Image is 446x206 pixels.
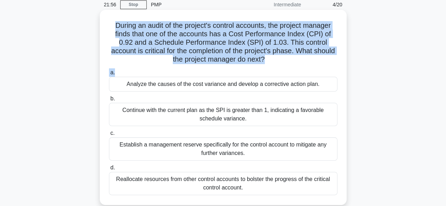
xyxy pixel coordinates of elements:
div: Reallocate resources from other control accounts to bolster the progress of the critical control ... [109,172,337,195]
div: Establish a management reserve specifically for the control account to mitigate any further varia... [109,137,337,161]
span: b. [110,95,115,101]
div: Analyze the causes of the cost variance and develop a corrective action plan. [109,77,337,92]
span: c. [110,130,115,136]
h5: During an audit of the project's control accounts, the project manager finds that one of the acco... [108,21,338,64]
a: Stop [120,0,147,9]
div: Continue with the current plan as the SPI is greater than 1, indicating a favorable schedule vari... [109,103,337,126]
span: d. [110,164,115,170]
span: a. [110,69,115,75]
